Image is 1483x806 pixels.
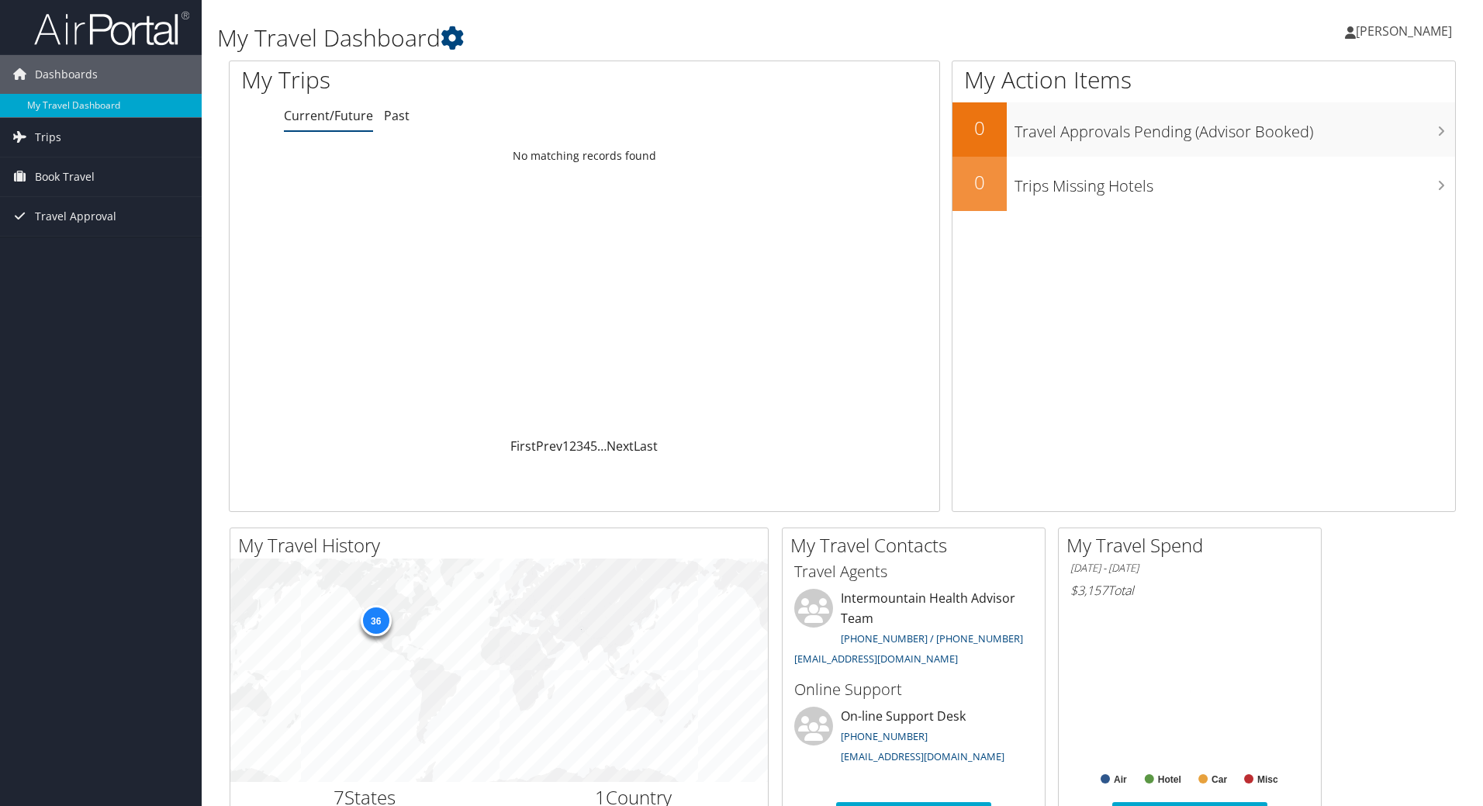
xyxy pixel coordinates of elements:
h1: My Travel Dashboard [217,22,1051,54]
a: [EMAIL_ADDRESS][DOMAIN_NAME] [841,749,1004,763]
a: Past [384,107,410,124]
a: 5 [590,438,597,455]
a: [EMAIL_ADDRESS][DOMAIN_NAME] [794,652,958,666]
a: Current/Future [284,107,373,124]
text: Hotel [1158,774,1181,785]
h3: Online Support [794,679,1033,700]
a: 4 [583,438,590,455]
h2: My Travel History [238,532,768,559]
span: Trips [35,118,61,157]
span: Dashboards [35,55,98,94]
text: Misc [1257,774,1278,785]
span: … [597,438,607,455]
a: [PHONE_NUMBER] / [PHONE_NUMBER] [841,631,1023,645]
text: Air [1114,774,1127,785]
span: Book Travel [35,157,95,196]
h3: Travel Agents [794,561,1033,583]
h2: My Travel Spend [1066,532,1321,559]
td: No matching records found [230,142,939,170]
h6: Total [1070,582,1309,599]
text: Car [1212,774,1227,785]
h3: Trips Missing Hotels [1015,168,1455,197]
a: Last [634,438,658,455]
h2: 0 [952,115,1007,141]
img: airportal-logo.png [34,10,189,47]
h3: Travel Approvals Pending (Advisor Booked) [1015,113,1455,143]
a: [PHONE_NUMBER] [841,729,928,743]
a: 0Trips Missing Hotels [952,157,1455,211]
a: 1 [562,438,569,455]
a: Prev [536,438,562,455]
a: 0Travel Approvals Pending (Advisor Booked) [952,102,1455,157]
a: Next [607,438,634,455]
h1: My Action Items [952,64,1455,96]
li: Intermountain Health Advisor Team [786,589,1041,672]
h2: 0 [952,169,1007,195]
h1: My Trips [241,64,632,96]
li: On-line Support Desk [786,707,1041,770]
span: [PERSON_NAME] [1356,22,1452,40]
span: $3,157 [1070,582,1108,599]
h6: [DATE] - [DATE] [1070,561,1309,576]
h2: My Travel Contacts [790,532,1045,559]
a: 2 [569,438,576,455]
a: First [510,438,536,455]
a: 3 [576,438,583,455]
div: 36 [360,605,391,636]
span: Travel Approval [35,197,116,236]
a: [PERSON_NAME] [1345,8,1467,54]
